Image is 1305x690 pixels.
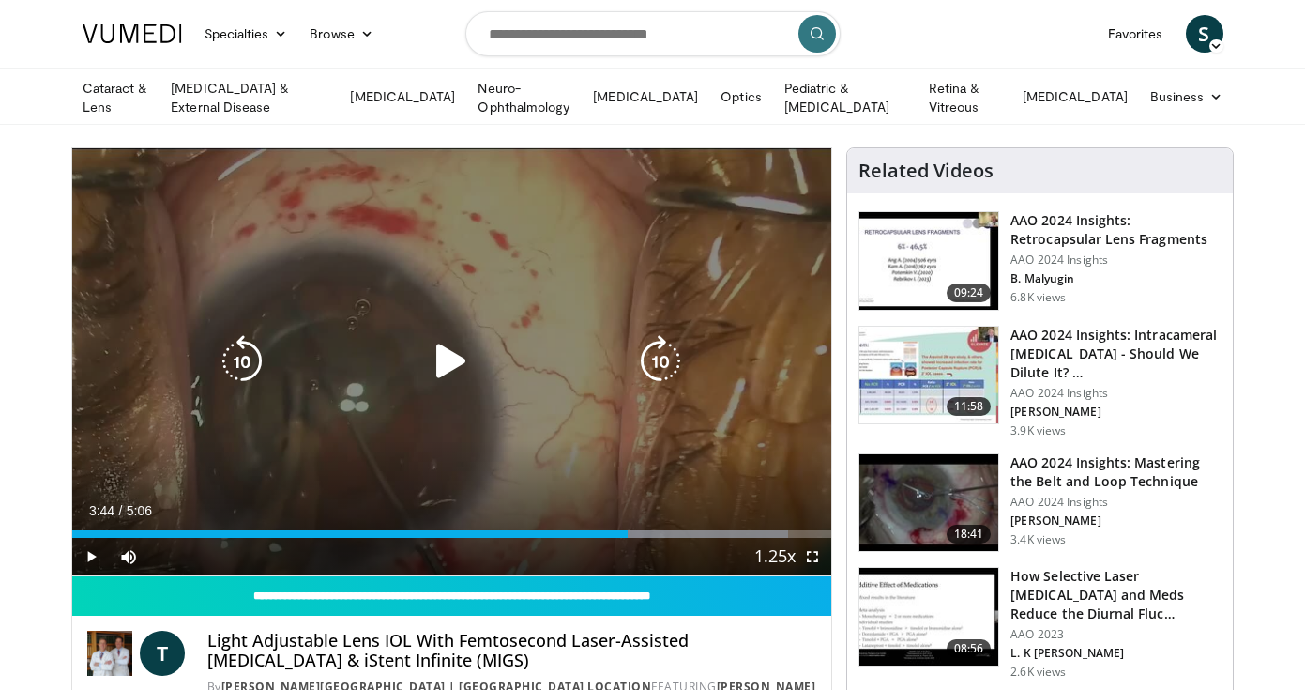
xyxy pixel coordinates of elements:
p: B. Malyugin [1010,271,1222,286]
h4: Related Videos [858,160,994,182]
a: [MEDICAL_DATA] [339,78,466,115]
a: T [140,631,185,676]
p: 3.9K views [1010,423,1066,438]
button: Playback Rate [756,538,794,575]
h3: How Selective Laser [MEDICAL_DATA] and Meds Reduce the Diurnal Fluc… [1010,567,1222,623]
div: Progress Bar [72,530,832,538]
a: 18:41 AAO 2024 Insights: Mastering the Belt and Loop Technique AAO 2024 Insights [PERSON_NAME] 3.... [858,453,1222,553]
a: Specialties [193,15,299,53]
p: AAO 2024 Insights [1010,253,1222,268]
span: 5:06 [127,503,152,518]
h3: AAO 2024 Insights: Mastering the Belt and Loop Technique [1010,453,1222,491]
a: Pediatric & [MEDICAL_DATA] [773,79,918,116]
p: [PERSON_NAME] [1010,405,1222,420]
img: VuMedi Logo [83,24,182,43]
a: Business [1139,78,1235,115]
a: Browse [298,15,385,53]
a: [MEDICAL_DATA] [1011,78,1139,115]
span: 09:24 [947,284,992,302]
a: Cataract & Lens [71,79,160,116]
h3: AAO 2024 Insights: Intracameral [MEDICAL_DATA] - Should We Dilute It? … [1010,326,1222,382]
button: Play [72,538,110,575]
a: Favorites [1097,15,1175,53]
p: 2.6K views [1010,665,1066,680]
a: 09:24 AAO 2024 Insights: Retrocapsular Lens Fragments AAO 2024 Insights B. Malyugin 6.8K views [858,211,1222,311]
a: [MEDICAL_DATA] & External Disease [159,79,339,116]
button: Mute [110,538,147,575]
a: 11:58 AAO 2024 Insights: Intracameral [MEDICAL_DATA] - Should We Dilute It? … AAO 2024 Insights [... [858,326,1222,438]
img: 22a3a3a3-03de-4b31-bd81-a17540334f4a.150x105_q85_crop-smart_upscale.jpg [859,454,998,552]
a: Neuro-Ophthalmology [466,79,582,116]
p: 3.4K views [1010,532,1066,547]
img: Kirk Eye Center | River Forest Location [87,631,132,676]
p: [PERSON_NAME] [1010,514,1222,529]
img: 01f52a5c-6a53-4eb2-8a1d-dad0d168ea80.150x105_q85_crop-smart_upscale.jpg [859,212,998,310]
img: 420b1191-3861-4d27-8af4-0e92e58098e4.150x105_q85_crop-smart_upscale.jpg [859,568,998,666]
h3: AAO 2024 Insights: Retrocapsular Lens Fragments [1010,211,1222,249]
h4: Light Adjustable Lens IOL With Femtosecond Laser-Assisted [MEDICAL_DATA] & iStent Infinite (MIGS) [207,631,817,671]
a: Retina & Vitreous [918,79,1011,116]
p: AAO 2023 [1010,627,1222,642]
input: Search topics, interventions [465,11,841,56]
a: [MEDICAL_DATA] [582,78,709,115]
p: 6.8K views [1010,290,1066,305]
a: Optics [709,78,772,115]
a: 08:56 How Selective Laser [MEDICAL_DATA] and Meds Reduce the Diurnal Fluc… AAO 2023 L. K [PERSON_... [858,567,1222,680]
video-js: Video Player [72,148,832,576]
span: 3:44 [89,503,114,518]
span: 18:41 [947,525,992,544]
p: L. K [PERSON_NAME] [1010,646,1222,661]
span: 11:58 [947,397,992,416]
p: AAO 2024 Insights [1010,495,1222,510]
button: Fullscreen [794,538,831,575]
p: AAO 2024 Insights [1010,386,1222,401]
span: 08:56 [947,639,992,658]
img: de733f49-b136-4bdc-9e00-4021288efeb7.150x105_q85_crop-smart_upscale.jpg [859,327,998,424]
a: S [1186,15,1223,53]
span: / [119,503,123,518]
